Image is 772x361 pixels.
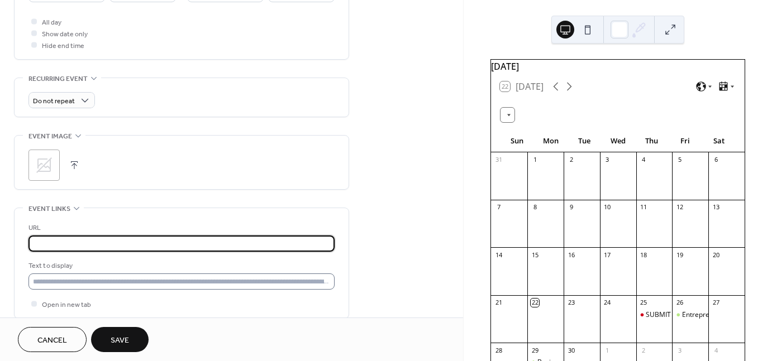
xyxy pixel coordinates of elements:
[567,156,575,164] div: 2
[42,17,61,28] span: All day
[603,299,612,307] div: 24
[494,156,503,164] div: 31
[675,299,684,307] div: 26
[567,299,575,307] div: 23
[531,346,539,354] div: 29
[37,335,67,346] span: Cancel
[702,130,736,152] div: Sat
[42,40,84,52] span: Hide end time
[675,203,684,211] div: 12
[675,346,684,354] div: 3
[640,346,648,354] div: 2
[603,251,612,259] div: 17
[28,222,332,234] div: URL
[603,346,612,354] div: 1
[640,156,648,164] div: 4
[603,156,612,164] div: 3
[675,156,684,164] div: 5
[567,251,575,259] div: 16
[28,73,88,85] span: Recurring event
[712,156,720,164] div: 6
[28,131,72,142] span: Event image
[668,130,702,152] div: Fri
[640,251,648,259] div: 18
[640,299,648,307] div: 25
[533,130,567,152] div: Mon
[491,60,745,73] div: [DATE]
[28,260,332,272] div: Text to display
[91,327,149,352] button: Save
[712,251,720,259] div: 20
[531,299,539,307] div: 22
[494,251,503,259] div: 14
[494,299,503,307] div: 21
[33,95,75,108] span: Do not repeat
[675,251,684,259] div: 19
[712,299,720,307] div: 27
[646,310,739,320] div: SUBMIT SIGNED AGREEMENT
[494,203,503,211] div: 7
[42,299,91,311] span: Open in new tab
[601,130,635,152] div: Wed
[712,346,720,354] div: 4
[712,203,720,211] div: 13
[672,310,708,320] div: Entrepreneurial Mindset - Alexia Panagiotou
[531,203,539,211] div: 8
[568,130,601,152] div: Tue
[635,130,668,152] div: Thu
[28,203,70,215] span: Event links
[640,203,648,211] div: 11
[567,346,575,354] div: 30
[42,28,88,40] span: Show date only
[531,156,539,164] div: 1
[28,150,60,181] div: ;
[531,251,539,259] div: 15
[111,335,129,346] span: Save
[636,310,673,320] div: SUBMIT SIGNED AGREEMENT
[494,346,503,354] div: 28
[603,203,612,211] div: 10
[567,203,575,211] div: 9
[500,130,533,152] div: Sun
[18,327,87,352] button: Cancel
